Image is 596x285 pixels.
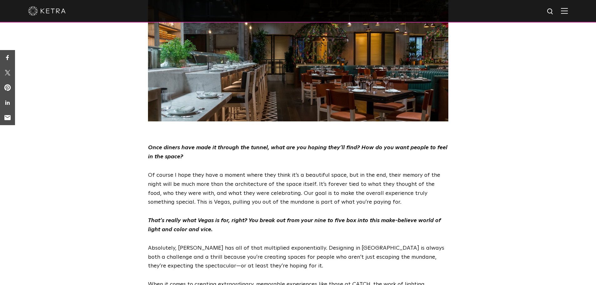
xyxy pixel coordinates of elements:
[561,8,568,14] img: Hamburger%20Nav.svg
[148,244,448,271] p: Absolutely, [PERSON_NAME] has all of that multiplied exponentially. Designing in [GEOGRAPHIC_DATA...
[28,6,66,16] img: ketra-logo-2019-white
[547,8,554,16] img: search icon
[148,145,447,160] em: Once diners have made it through the tunnel, what are you hoping they’ll find? How do you want pe...
[148,172,440,205] span: Of course I hope they have a moment where they think it’s a beautiful space, but in the end, thei...
[148,218,441,232] em: That’s really what Vegas is for, right? You break out from your nine to five box into this make-b...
